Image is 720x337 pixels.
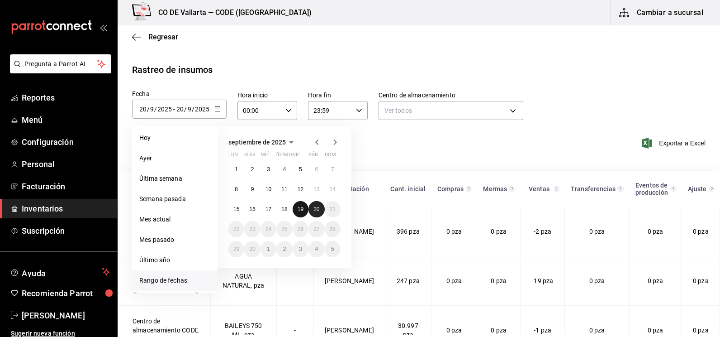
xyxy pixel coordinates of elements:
button: 23 de septiembre de 2025 [244,221,260,237]
span: 0 pza [693,228,709,235]
abbr: 7 de septiembre de 2025 [331,166,334,173]
abbr: 5 de octubre de 2025 [331,246,334,252]
div: Mermas [483,185,508,193]
button: 22 de septiembre de 2025 [228,221,244,237]
button: 4 de octubre de 2025 [308,241,324,257]
li: Ayer [132,148,218,168]
abbr: 27 de septiembre de 2025 [313,226,319,232]
div: Eventos de producción [635,182,668,196]
abbr: lunes [228,152,238,161]
span: - [173,106,175,113]
button: 17 de septiembre de 2025 [261,201,276,217]
div: Ver todos [379,101,523,120]
span: septiembre de 2025 [228,139,286,146]
span: 0 pza [589,327,605,334]
button: 2 de septiembre de 2025 [244,161,260,178]
td: Centro de almacenamiento CODE ([GEOGRAPHIC_DATA]) [118,207,211,256]
a: Pregunta a Parrot AI [6,66,111,75]
button: 5 de octubre de 2025 [325,241,341,257]
button: 24 de septiembre de 2025 [261,221,276,237]
span: / [184,106,187,113]
span: / [147,106,150,113]
button: Exportar a Excel [644,138,706,149]
span: Recomienda Parrot [22,287,110,299]
abbr: 22 de septiembre de 2025 [233,226,239,232]
div: Ajuste [687,185,708,193]
button: Regresar [132,33,178,41]
button: 1 de octubre de 2025 [261,241,276,257]
button: 28 de septiembre de 2025 [325,221,341,237]
div: Compras [436,185,464,193]
abbr: miércoles [261,152,269,161]
abbr: 18 de septiembre de 2025 [281,206,287,212]
abbr: 4 de octubre de 2025 [315,246,318,252]
button: 7 de septiembre de 2025 [325,161,341,178]
button: 5 de septiembre de 2025 [293,161,308,178]
abbr: 3 de septiembre de 2025 [267,166,270,173]
button: 25 de septiembre de 2025 [276,221,292,237]
abbr: 28 de septiembre de 2025 [330,226,336,232]
span: 0 pza [446,327,462,334]
abbr: sábado [308,152,318,161]
div: Cant. inicial [390,185,426,193]
input: Year [157,106,172,113]
button: 16 de septiembre de 2025 [244,201,260,217]
span: [PERSON_NAME] [22,309,110,322]
abbr: 5 de septiembre de 2025 [299,166,302,173]
abbr: 6 de septiembre de 2025 [315,166,318,173]
abbr: 25 de septiembre de 2025 [281,226,287,232]
span: -2 pza [534,228,551,235]
div: Rastreo de insumos [132,63,213,77]
abbr: 4 de septiembre de 2025 [283,166,286,173]
abbr: 21 de septiembre de 2025 [330,206,336,212]
td: Centro de almacenamiento CODE ([GEOGRAPHIC_DATA]) [118,256,211,306]
li: Última semana [132,168,218,189]
button: 11 de septiembre de 2025 [276,181,292,197]
span: 0 pza [648,228,663,235]
td: AGUA NATURAL, pza [210,256,276,306]
li: Semana pasada [132,189,218,209]
button: 19 de septiembre de 2025 [293,201,308,217]
span: 396 pza [397,228,420,235]
input: Day [176,106,184,113]
td: [PERSON_NAME] [313,256,385,306]
h3: CO DE Vallarta — CODE ([GEOGRAPHIC_DATA]) [151,7,312,18]
span: 0 pza [491,277,507,284]
span: -1 pza [534,327,551,334]
abbr: viernes [293,152,300,161]
abbr: 12 de septiembre de 2025 [298,186,303,193]
span: Personal [22,158,110,170]
abbr: 8 de septiembre de 2025 [235,186,238,193]
label: Hora inicio [237,92,297,98]
abbr: 10 de septiembre de 2025 [265,186,271,193]
abbr: 30 de septiembre de 2025 [249,246,255,252]
span: Fecha [132,90,150,97]
button: 3 de septiembre de 2025 [261,161,276,178]
span: Facturación [22,180,110,193]
button: open_drawer_menu [99,24,107,31]
button: 14 de septiembre de 2025 [325,181,341,197]
button: 13 de septiembre de 2025 [308,181,324,197]
span: 0 pza [491,327,507,334]
li: Rango de fechas [132,270,218,291]
svg: Total de presentación del insumo mermado en el rango de fechas seleccionado. [509,185,515,193]
span: Regresar [148,33,178,41]
button: 9 de septiembre de 2025 [244,181,260,197]
button: 29 de septiembre de 2025 [228,241,244,257]
span: Pregunta a Parrot AI [24,59,97,69]
span: Ayuda [22,266,98,277]
input: Year [194,106,210,113]
span: / [192,106,194,113]
abbr: 23 de septiembre de 2025 [249,226,255,232]
svg: Total de presentación del insumo vendido en el rango de fechas seleccionado. [554,185,559,193]
button: 8 de septiembre de 2025 [228,181,244,197]
abbr: 1 de octubre de 2025 [267,246,270,252]
abbr: 24 de septiembre de 2025 [265,226,271,232]
td: - [276,256,313,306]
abbr: 14 de septiembre de 2025 [330,186,336,193]
abbr: 11 de septiembre de 2025 [281,186,287,193]
span: 0 pza [446,228,462,235]
div: Ventas [526,185,552,193]
button: 26 de septiembre de 2025 [293,221,308,237]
